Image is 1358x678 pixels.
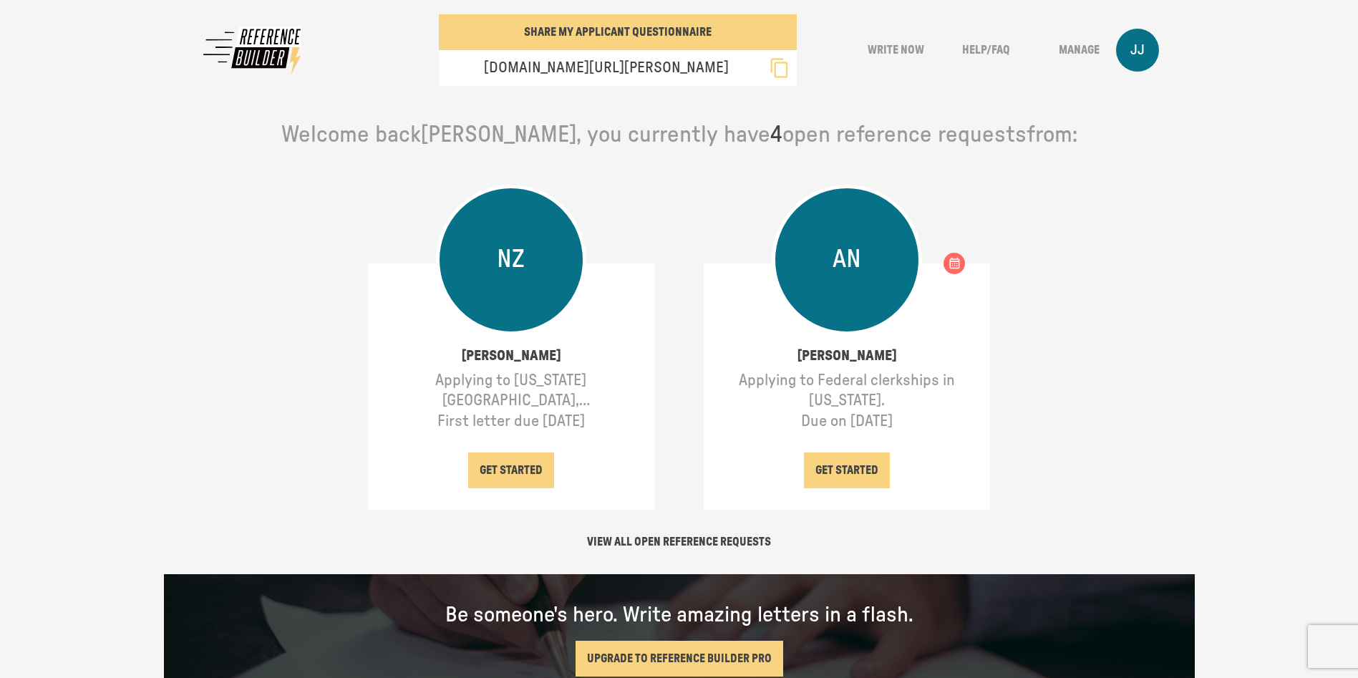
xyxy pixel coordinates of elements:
[379,342,644,370] p: [PERSON_NAME]
[833,243,861,276] p: AN
[714,342,979,370] p: [PERSON_NAME]
[200,120,1158,150] p: Welcome back [PERSON_NAME] , you currently have open reference requests from:
[947,32,1026,68] button: Help/FAQ
[1116,32,1159,68] button: JJ
[267,601,1092,629] h5: Be someone's hero. Write amazing letters in a flash.
[497,243,525,276] p: NZ
[1059,43,1100,58] p: Manage
[576,524,782,560] button: VIEW ALL OPEN REFERENCE REQUESTS
[472,58,729,78] p: [DOMAIN_NAME][URL][PERSON_NAME]
[379,411,644,432] p: First letter due [DATE]
[1130,41,1145,59] p: JJ
[200,24,307,77] img: reffy logo
[857,32,936,68] button: Write Now
[1037,32,1116,68] button: Manage
[804,452,890,488] button: GET STARTED
[468,452,554,488] button: GET STARTED
[439,14,797,50] button: SHARE MY APPLICANT QUESTIONNAIRE
[714,370,979,411] p: Applying to Federal clerkships in [US_STATE] .
[770,123,782,146] span: 4
[714,411,979,432] p: Due on [DATE]
[379,370,644,411] p: Applying to [US_STATE][GEOGRAPHIC_DATA], [GEOGRAPHIC_DATA], [GEOGRAPHIC_DATA] .
[576,641,783,677] button: UPGRADE TO REFERENCE BUILDER PRO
